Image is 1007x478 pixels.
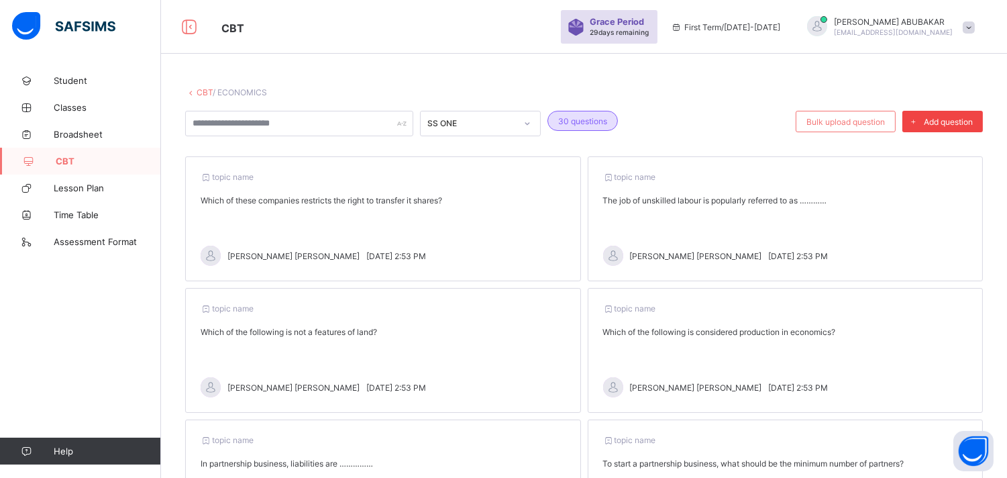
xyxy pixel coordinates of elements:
span: Lesson Plan [54,183,161,193]
span: Classes [54,102,161,113]
span: topic name [603,435,656,445]
span: topic name [201,172,254,182]
span: topic name [201,435,254,445]
span: Broadsheet [54,129,161,140]
div: In partnership business, liabilities are …………… [201,459,566,469]
span: [DATE] 2:53 PM [366,383,426,393]
div: ADAMABUBAKAR [794,16,982,38]
span: session/term information [671,22,780,32]
img: sticker-purple.71386a28dfed39d6af7621340158ba97.svg [568,19,584,36]
span: 30 questions [558,116,607,126]
span: Assessment Format [54,236,161,247]
span: [PERSON_NAME] [PERSON_NAME] [630,251,762,261]
div: The job of unskilled labour is popularly referred to as ………… [603,195,968,205]
span: topic name [603,172,656,182]
a: CBT [197,87,213,97]
span: Time Table [54,209,161,220]
span: [EMAIL_ADDRESS][DOMAIN_NAME] [834,28,953,36]
span: [DATE] 2:53 PM [769,383,829,393]
span: Add question [924,117,973,127]
span: Bulk upload question [806,117,885,127]
span: [DATE] 2:53 PM [769,251,829,261]
span: 29 days remaining [590,28,649,36]
span: [DATE] 2:53 PM [366,251,426,261]
span: topic name [603,303,656,314]
span: Grace Period [590,17,644,27]
button: Open asap [953,431,994,471]
span: CBT [221,21,244,35]
span: / ECONOMICS [213,87,267,97]
span: Student [54,75,161,86]
span: CBT [56,156,161,166]
span: [PERSON_NAME] [PERSON_NAME] [227,251,360,261]
div: Which of these companies restricts the right to transfer it shares? [201,195,566,205]
img: safsims [12,12,115,40]
div: Which of the following is considered production in economics? [603,327,968,337]
span: [PERSON_NAME] ABUBAKAR [834,17,953,27]
span: [PERSON_NAME] [PERSON_NAME] [227,383,360,393]
div: Which of the following is not a features of land? [201,327,566,337]
span: [PERSON_NAME] [PERSON_NAME] [630,383,762,393]
span: topic name [201,303,254,314]
span: Help [54,446,160,457]
div: SS ONE [427,119,516,129]
div: To start a partnership business, what should be the minimum number of partners? [603,459,968,469]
